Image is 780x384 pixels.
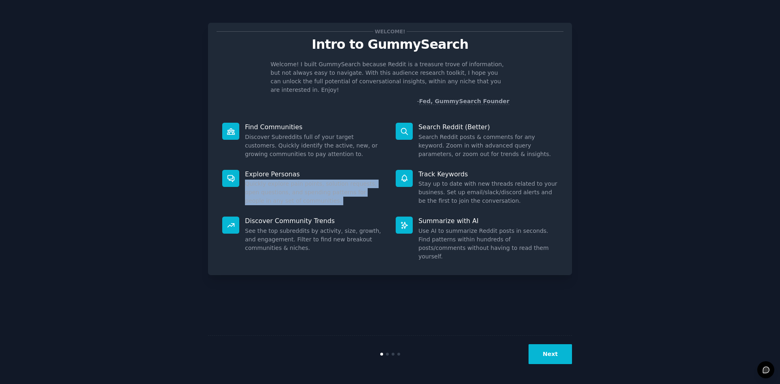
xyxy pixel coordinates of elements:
[418,170,558,178] p: Track Keywords
[418,217,558,225] p: Summarize with AI
[373,27,407,36] span: Welcome!
[419,98,509,105] a: Fed, GummySearch Founder
[245,133,384,158] dd: Discover Subreddits full of your target customers. Quickly identify the active, new, or growing c...
[217,37,563,52] p: Intro to GummySearch
[271,60,509,94] p: Welcome! I built GummySearch because Reddit is a treasure trove of information, but not always ea...
[418,180,558,205] dd: Stay up to date with new threads related to your business. Set up email/slack/discord alerts and ...
[245,170,384,178] p: Explore Personas
[418,123,558,131] p: Search Reddit (Better)
[417,97,509,106] div: -
[245,180,384,205] dd: Quickly explore pain points, solution requests, open questions, and spending patterns for people ...
[418,227,558,261] dd: Use AI to summarize Reddit posts in seconds. Find patterns within hundreds of posts/comments with...
[245,227,384,252] dd: See the top subreddits by activity, size, growth, and engagement. Filter to find new breakout com...
[245,217,384,225] p: Discover Community Trends
[245,123,384,131] p: Find Communities
[529,344,572,364] button: Next
[418,133,558,158] dd: Search Reddit posts & comments for any keyword. Zoom in with advanced query parameters, or zoom o...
